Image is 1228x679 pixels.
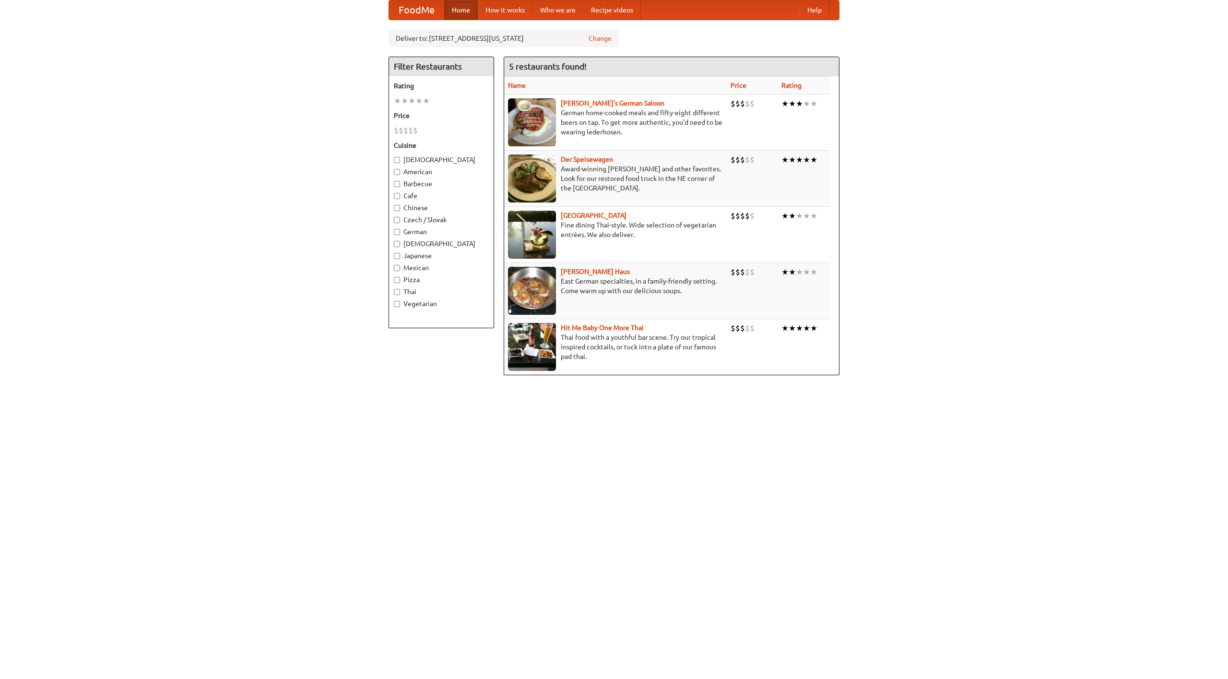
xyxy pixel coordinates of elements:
li: ★ [810,98,817,109]
li: ★ [781,155,789,165]
li: $ [403,125,408,136]
li: ★ [781,323,789,334]
li: $ [735,98,740,109]
p: Award-winning [PERSON_NAME] and other favorites. Look for our restored food truck in the NE corne... [508,164,723,193]
input: [DEMOGRAPHIC_DATA] [394,241,400,247]
img: kohlhaus.jpg [508,267,556,315]
a: Name [508,82,526,89]
label: [DEMOGRAPHIC_DATA] [394,155,489,165]
li: ★ [810,267,817,277]
li: ★ [796,323,803,334]
li: ★ [789,267,796,277]
p: East German specialties, in a family-friendly setting. Come warm up with our delicious soups. [508,276,723,296]
label: Chinese [394,203,489,213]
li: $ [731,211,735,221]
li: $ [731,323,735,334]
input: Vegetarian [394,301,400,307]
li: ★ [789,323,796,334]
li: $ [740,98,745,109]
li: $ [731,98,735,109]
a: Hit Me Baby One More Thai [561,324,644,332]
li: ★ [803,211,810,221]
p: German home-cooked meals and fifty-eight different beers on tap. To get more authentic, you'd nee... [508,108,723,137]
a: Home [444,0,478,20]
a: Der Speisewagen [561,155,613,163]
label: Vegetarian [394,299,489,309]
h5: Cuisine [394,141,489,150]
li: $ [740,267,745,277]
a: Help [800,0,829,20]
label: Mexican [394,263,489,273]
li: $ [745,98,750,109]
ng-pluralize: 5 restaurants found! [509,62,587,71]
li: $ [740,155,745,165]
label: Thai [394,287,489,297]
li: $ [745,267,750,277]
label: [DEMOGRAPHIC_DATA] [394,239,489,249]
li: ★ [803,267,810,277]
li: $ [408,125,413,136]
li: ★ [796,98,803,109]
li: ★ [408,95,415,106]
li: ★ [415,95,423,106]
li: $ [750,155,755,165]
a: [PERSON_NAME] Haus [561,268,630,275]
input: Mexican [394,265,400,271]
li: ★ [803,155,810,165]
input: Thai [394,289,400,295]
li: ★ [810,211,817,221]
img: babythai.jpg [508,323,556,371]
label: Barbecue [394,179,489,189]
h5: Price [394,111,489,120]
input: Cafe [394,193,400,199]
li: $ [750,211,755,221]
p: Thai food with a youthful bar scene. Try our tropical inspired cocktails, or tuck into a plate of... [508,333,723,361]
li: ★ [810,155,817,165]
li: ★ [796,155,803,165]
li: $ [735,323,740,334]
img: esthers.jpg [508,98,556,146]
li: ★ [789,155,796,165]
a: [PERSON_NAME]'s German Saloon [561,99,664,107]
a: Recipe videos [583,0,641,20]
h4: Filter Restaurants [389,57,494,76]
li: $ [735,211,740,221]
a: FoodMe [389,0,444,20]
label: Japanese [394,251,489,261]
li: ★ [781,211,789,221]
input: Barbecue [394,181,400,187]
input: Pizza [394,277,400,283]
li: ★ [810,323,817,334]
label: Czech / Slovak [394,215,489,225]
img: speisewagen.jpg [508,155,556,203]
li: ★ [394,95,401,106]
a: Change [589,34,612,43]
li: $ [735,267,740,277]
p: Fine dining Thai-style. Wide selection of vegetarian entrées. We also deliver. [508,220,723,239]
li: $ [750,323,755,334]
img: satay.jpg [508,211,556,259]
li: $ [745,211,750,221]
label: American [394,167,489,177]
input: Czech / Slovak [394,217,400,223]
li: ★ [796,211,803,221]
li: ★ [796,267,803,277]
a: [GEOGRAPHIC_DATA] [561,212,626,219]
li: ★ [781,267,789,277]
a: Who we are [532,0,583,20]
input: American [394,169,400,175]
label: Cafe [394,191,489,201]
li: ★ [789,98,796,109]
li: $ [413,125,418,136]
li: ★ [423,95,430,106]
label: German [394,227,489,237]
a: Price [731,82,746,89]
label: Pizza [394,275,489,285]
a: How it works [478,0,532,20]
li: ★ [803,98,810,109]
